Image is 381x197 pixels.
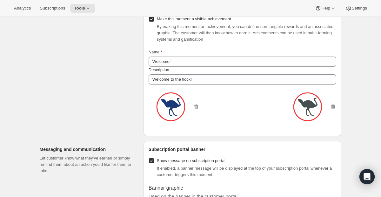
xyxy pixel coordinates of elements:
[70,4,95,13] button: Tools
[74,6,85,11] span: Tools
[149,74,336,85] input: Example: Loyal member
[10,4,35,13] button: Analytics
[149,146,336,153] h2: Subscription portal banner
[149,183,257,193] p: Banner graphic
[157,24,333,42] span: By making this moment an achievement, you can define non-tangible rewards and an associated graph...
[40,6,65,11] span: Subscriptions
[157,158,225,163] span: Show message on subscription portal
[352,6,367,11] span: Settings
[149,57,336,67] input: Example: Loyal member
[36,4,69,13] button: Subscriptions
[292,91,324,123] img: 20937b02-a1bf-47a7-8c78-3ab95a23d94c.png
[157,166,332,177] span: If enabled, a banner message will be displayed at the top of your subscription portal whenever a ...
[359,169,375,184] div: Open Intercom Messenger
[149,50,160,54] span: Name
[311,4,340,13] button: Help
[321,6,330,11] span: Help
[342,4,371,13] button: Settings
[149,67,169,72] span: Description
[155,91,187,123] img: 9dfb37fd-ba02-4e2a-b140-e22c98db428f.png
[157,17,231,21] span: Make this moment a visible achievement
[40,146,133,153] h2: Messaging and communication
[40,155,133,174] p: Let customer know what they’ve earned or simply remind them about an action you’d like for them t...
[14,6,31,11] span: Analytics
